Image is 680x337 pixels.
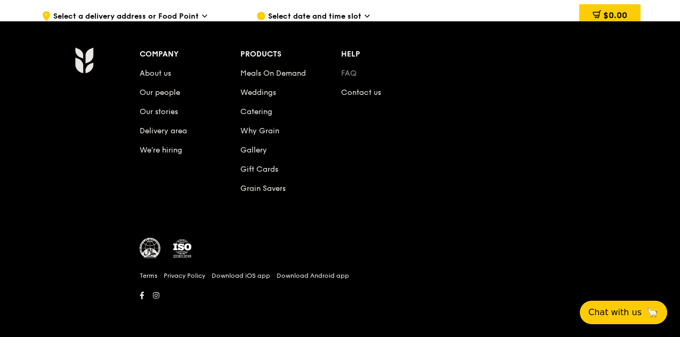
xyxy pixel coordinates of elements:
a: Meals On Demand [240,69,306,78]
a: Why Grain [240,126,279,135]
img: Grain [75,47,93,74]
a: FAQ [341,69,357,78]
a: Terms [140,271,157,280]
a: Gallery [240,146,267,155]
a: Download Android app [277,271,349,280]
span: Select a delivery address or Food Point [53,11,199,23]
a: Weddings [240,88,276,97]
a: Grain Savers [240,184,286,193]
a: Gift Cards [240,165,278,174]
div: Help [341,47,442,62]
img: MUIS Halal Certified [140,238,161,259]
a: We’re hiring [140,146,182,155]
a: Download iOS app [212,271,270,280]
a: Catering [240,107,272,116]
a: Our stories [140,107,178,116]
a: About us [140,69,171,78]
span: Select date and time slot [268,11,361,23]
h6: Revision [33,303,647,311]
div: Products [240,47,341,62]
a: Our people [140,88,180,97]
button: Chat with us🦙 [580,301,667,324]
span: 🦙 [646,306,659,319]
img: ISO Certified [172,238,193,259]
span: Chat with us [588,306,642,319]
span: $0.00 [603,10,627,20]
a: Delivery area [140,126,187,135]
div: Company [140,47,240,62]
a: Privacy Policy [164,271,205,280]
a: Contact us [341,88,381,97]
